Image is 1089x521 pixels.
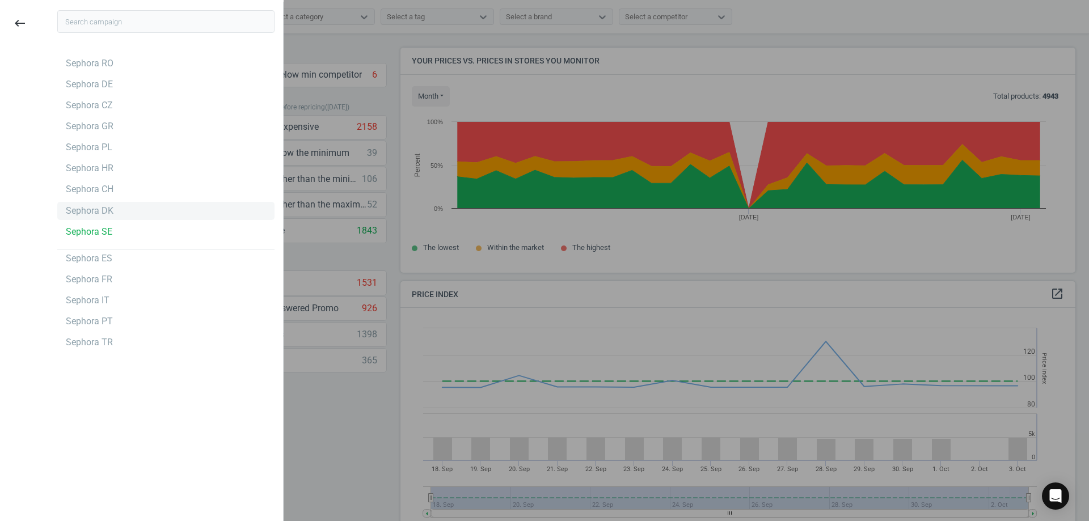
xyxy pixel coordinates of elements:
div: Sephora HR [66,162,113,175]
input: Search campaign [57,10,275,33]
div: Sephora TR [66,336,113,349]
div: Sephora CZ [66,99,113,112]
i: keyboard_backspace [13,16,27,30]
div: Sephora SE [66,226,112,238]
div: Sephora RO [66,57,113,70]
div: Open Intercom Messenger [1042,482,1069,510]
div: Sephora PT [66,315,113,328]
div: Sephora PL [66,141,112,154]
div: Sephora GR [66,120,113,133]
div: Sephora FR [66,273,112,286]
div: Sephora ES [66,252,112,265]
div: Sephora IT [66,294,109,307]
div: Sephora DE [66,78,113,91]
div: Sephora CH [66,183,113,196]
div: Sephora DK [66,205,113,217]
button: keyboard_backspace [7,10,33,37]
